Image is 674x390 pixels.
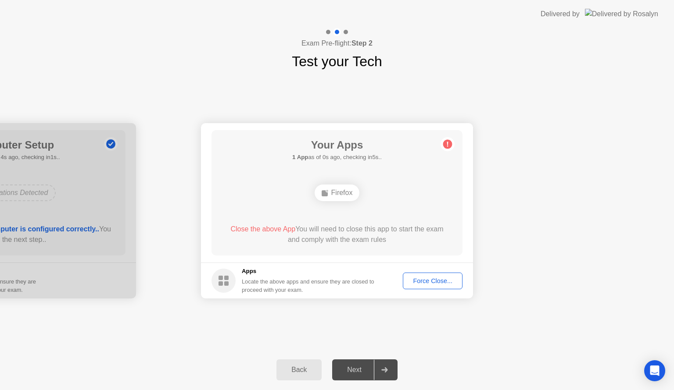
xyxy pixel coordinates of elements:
[276,359,322,380] button: Back
[242,267,375,276] h5: Apps
[644,360,665,381] div: Open Intercom Messenger
[292,153,382,162] h5: as of 0s ago, checking in5s..
[541,9,580,19] div: Delivered by
[301,38,373,49] h4: Exam Pre-flight:
[403,273,462,289] button: Force Close...
[292,51,382,72] h1: Test your Tech
[292,154,308,160] b: 1 App
[230,225,295,233] span: Close the above App
[279,366,319,374] div: Back
[585,9,658,19] img: Delivered by Rosalyn
[332,359,398,380] button: Next
[315,184,360,201] div: Firefox
[292,137,382,153] h1: Your Apps
[242,277,375,294] div: Locate the above apps and ensure they are closed to proceed with your exam.
[406,277,459,284] div: Force Close...
[224,224,450,245] div: You will need to close this app to start the exam and comply with the exam rules
[335,366,374,374] div: Next
[351,39,373,47] b: Step 2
